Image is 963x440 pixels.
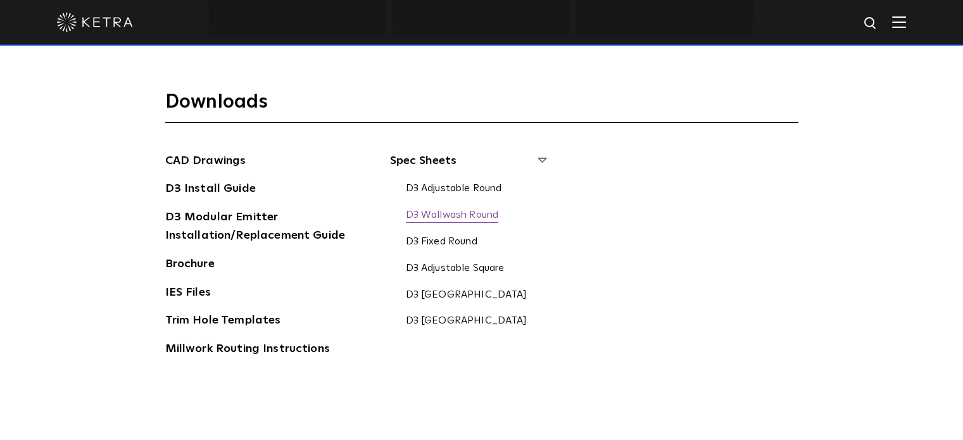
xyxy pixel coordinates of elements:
span: Spec Sheets [390,152,545,180]
img: search icon [863,16,879,32]
a: Trim Hole Templates [165,311,281,332]
a: IES Files [165,284,211,304]
a: D3 Modular Emitter Installation/Replacement Guide [165,208,355,247]
img: ketra-logo-2019-white [57,13,133,32]
img: Hamburger%20Nav.svg [892,16,906,28]
a: D3 Adjustable Square [406,262,505,276]
a: D3 Install Guide [165,180,256,200]
a: D3 [GEOGRAPHIC_DATA] [406,289,527,303]
a: D3 [GEOGRAPHIC_DATA] [406,315,527,329]
a: Brochure [165,255,215,275]
h3: Downloads [165,90,798,123]
a: D3 Adjustable Round [406,182,502,196]
a: Millwork Routing Instructions [165,340,330,360]
a: CAD Drawings [165,152,246,172]
a: D3 Fixed Round [406,236,477,249]
a: D3 Wallwash Round [406,209,499,223]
